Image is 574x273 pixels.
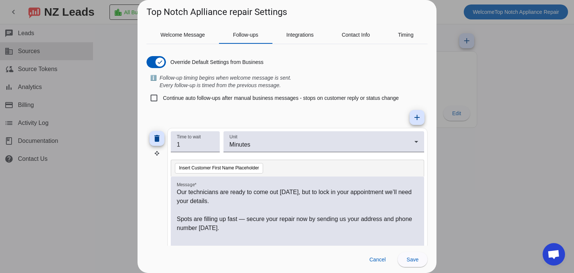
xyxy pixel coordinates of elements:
[161,32,205,37] span: Welcome Message
[543,243,565,266] div: Open chat
[398,32,414,37] span: Timing
[398,252,428,267] button: Save
[177,215,418,233] p: Spots are filling up fast — secure your repair now by sending us your address and phone number [D...
[161,94,399,102] label: Continue auto follow-ups after manual business messages - stops on customer reply or status change
[169,58,263,66] label: Override Default Settings from Business
[229,135,237,139] mat-label: Unit
[150,74,157,89] span: ℹ️
[413,113,422,122] mat-icon: add
[146,6,287,18] h1: Top Notch Aplliance repair Settings
[363,252,392,267] button: Cancel
[229,141,250,148] span: Minutes
[177,135,201,139] mat-label: Time to wait
[407,257,419,263] span: Save
[286,32,314,37] span: Integrations
[175,163,263,174] button: Insert Customer First Name Placeholder
[369,257,386,263] span: Cancel
[160,75,291,88] i: Follow-up timing begins when welcome message is sent. Every follow-up is timed from the previous ...
[233,32,258,37] span: Follow-ups
[152,134,161,143] mat-icon: delete
[177,188,418,206] p: Our technicians are ready to come out [DATE], but to lock in your appointment we’ll need your det...
[342,32,370,37] span: Contact Info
